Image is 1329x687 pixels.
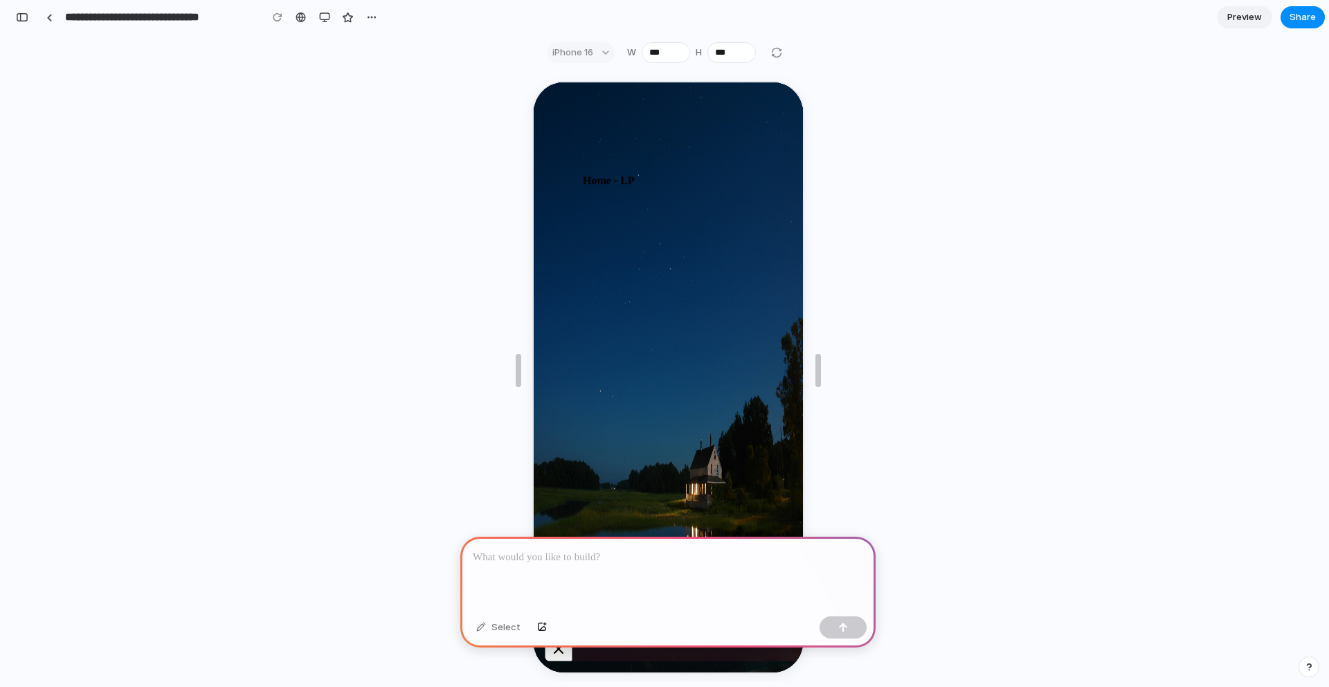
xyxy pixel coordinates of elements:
[1281,6,1325,28] button: Share
[1227,10,1262,24] span: Preview
[696,46,702,60] label: H
[49,92,101,105] h4: Home - LP
[1217,6,1272,28] a: Preview
[1290,10,1316,24] span: Share
[627,46,636,60] label: W
[11,543,280,556] div: Unauthorized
